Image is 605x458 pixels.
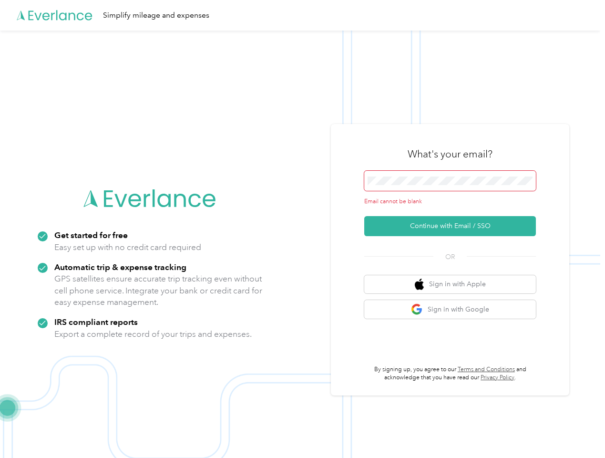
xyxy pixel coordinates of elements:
p: Easy set up with no credit card required [54,241,201,253]
img: apple logo [415,279,424,291]
strong: IRS compliant reports [54,317,138,327]
a: Privacy Policy [481,374,514,381]
strong: Get started for free [54,230,128,240]
p: GPS satellites ensure accurate trip tracking even without cell phone service. Integrate your bank... [54,273,263,308]
strong: Automatic trip & expense tracking [54,262,186,272]
button: google logoSign in with Google [364,300,536,319]
p: By signing up, you agree to our and acknowledge that you have read our . [364,365,536,382]
div: Email cannot be blank [364,198,536,206]
h3: What's your email? [408,147,492,161]
span: OR [433,252,467,262]
p: Export a complete record of your trips and expenses. [54,328,252,340]
div: Simplify mileage and expenses [103,10,209,21]
img: google logo [411,303,423,315]
a: Terms and Conditions [458,366,515,373]
button: apple logoSign in with Apple [364,275,536,294]
button: Continue with Email / SSO [364,216,536,236]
